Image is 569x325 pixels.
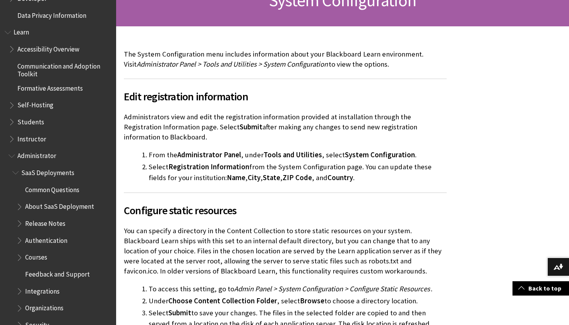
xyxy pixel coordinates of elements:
[234,284,430,293] span: Admin Panel > System Configuration > Configure Static Resources
[283,173,312,182] span: ZIP Code
[17,9,86,19] span: Data Privacy Information
[168,162,249,171] span: Registration Information
[124,88,447,105] span: Edit registration information
[25,183,79,194] span: Common Questions
[300,296,324,305] span: Browse
[345,150,415,159] span: System Configuration
[327,173,353,182] span: Country
[263,173,280,182] span: State
[25,285,60,295] span: Integrations
[137,60,328,69] span: Administrator Panel > Tools and Utilities > System Configuration
[25,302,63,312] span: Organizations
[17,115,44,126] span: Students
[21,166,74,177] span: SaaS Deployments
[512,281,569,296] a: Back to top
[168,296,277,305] span: Choose Content Collection Folder
[17,82,83,92] span: Formative Assessments
[17,99,53,109] span: Self-Hosting
[124,49,447,69] p: The System Configuration menu includes information about your Blackboard Learn environment. Visit...
[248,173,261,182] span: City
[17,150,56,160] span: Administrator
[17,43,79,53] span: Accessibility Overview
[227,173,245,182] span: Name
[177,150,241,159] span: Administrator Panel
[17,60,111,78] span: Communication and Adoption Toolkit
[124,226,447,277] p: You can specify a directory in the Content Collection to store static resources on your system. B...
[264,150,322,159] span: Tools and Utilities
[124,112,447,143] p: Administrators view and edit the registration information provided at installation through the Re...
[25,217,65,227] span: Release Notes
[149,162,447,183] li: Select from the System Configuration page. You can update these fields for your institution: , , ...
[149,284,447,294] li: To access this setting, go to .
[240,122,262,131] span: Submit
[25,268,90,278] span: Feedback and Support
[25,251,47,261] span: Courses
[149,150,447,160] li: From the , under , select .
[149,296,447,306] li: Under , select to choose a directory location.
[124,202,447,218] span: Configure static resources
[168,308,191,317] span: Submit
[14,26,29,36] span: Learn
[25,234,67,244] span: Authentication
[25,200,94,211] span: About SaaS Deployment
[17,132,46,143] span: Instructor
